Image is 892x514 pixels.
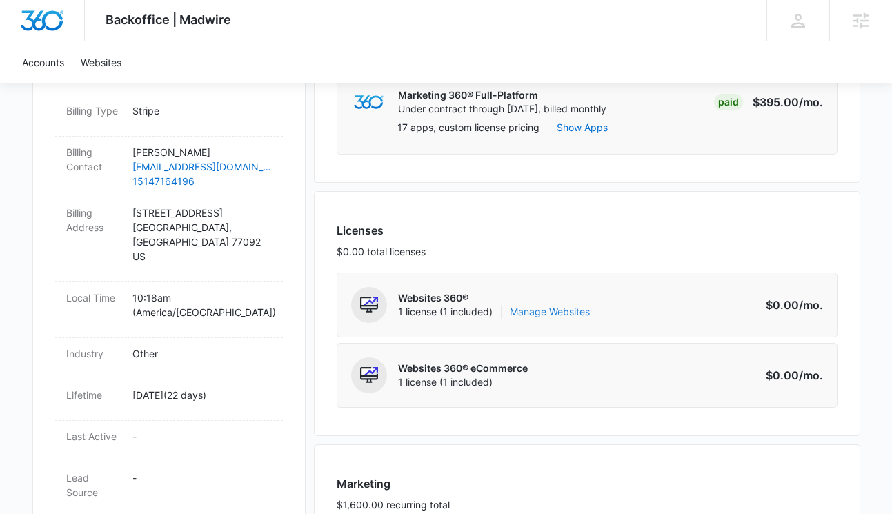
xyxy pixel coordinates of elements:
p: - [132,429,272,444]
div: Local Time10:18am (America/[GEOGRAPHIC_DATA]) [55,282,283,338]
div: Billing TypeStripe [55,95,283,137]
h3: Marketing [337,475,450,492]
dt: Billing Type [66,103,121,118]
p: $0.00 total licenses [337,244,426,259]
a: 15147164196 [132,174,272,188]
span: Backoffice | Madwire [106,12,231,27]
dt: Billing Contact [66,145,121,174]
p: Under contract through [DATE], billed monthly [398,102,606,116]
p: Websites 360® eCommerce [398,362,528,375]
div: Lead Source- [55,462,283,508]
p: 17 apps, custom license pricing [397,120,539,135]
div: Billing Address[STREET_ADDRESS][GEOGRAPHIC_DATA],[GEOGRAPHIC_DATA] 77092US [55,197,283,282]
h3: Licenses [337,222,426,239]
a: Manage Websites [510,305,590,319]
dt: Last Active [66,429,121,444]
p: Stripe [132,103,272,118]
p: $1,600.00 recurring total [337,497,450,512]
span: /mo. [799,298,823,312]
div: IndustryOther [55,338,283,379]
button: Show Apps [557,120,608,135]
dt: Lead Source [66,471,121,500]
span: 1 license (1 included) [398,375,528,389]
div: Billing Contact[PERSON_NAME][EMAIL_ADDRESS][DOMAIN_NAME]15147164196 [55,137,283,197]
span: 1 license (1 included) [398,305,590,319]
div: Lifetime[DATE](22 days) [55,379,283,421]
a: Accounts [14,41,72,83]
p: $395.00 [753,94,823,110]
p: $0.00 [758,367,823,384]
a: [EMAIL_ADDRESS][DOMAIN_NAME] [132,159,272,174]
img: marketing360Logo [354,95,384,110]
dt: Industry [66,346,121,361]
dt: Lifetime [66,388,121,402]
p: - [132,471,272,485]
a: Websites [72,41,130,83]
p: $0.00 [758,297,823,313]
div: Last Active- [55,421,283,462]
p: [DATE] ( 22 days ) [132,388,272,402]
dt: Local Time [66,290,121,305]
dt: Billing Address [66,206,121,235]
p: Marketing 360® Full-Platform [398,88,606,102]
div: Paid [714,94,743,110]
span: /mo. [799,95,823,109]
p: [STREET_ADDRESS] [GEOGRAPHIC_DATA] , [GEOGRAPHIC_DATA] 77092 US [132,206,272,264]
p: Other [132,346,272,361]
p: 10:18am ( America/[GEOGRAPHIC_DATA] ) [132,290,272,319]
span: /mo. [799,368,823,382]
p: Websites 360® [398,291,590,305]
p: [PERSON_NAME] [132,145,272,159]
